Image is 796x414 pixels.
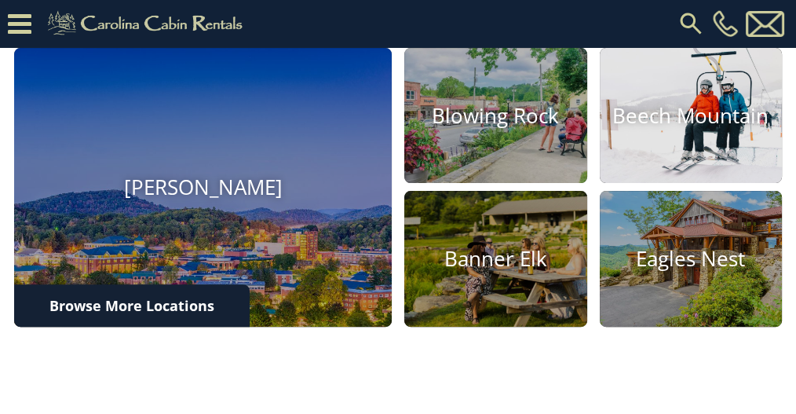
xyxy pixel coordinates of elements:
a: Banner Elk [404,191,587,326]
a: Eagles Nest [600,191,783,326]
a: [PHONE_NUMBER] [709,10,742,37]
h4: Eagles Nest [600,247,783,271]
h4: [PERSON_NAME] [14,175,392,200]
h4: Beech Mountain [600,104,783,128]
a: Blowing Rock [404,48,587,183]
a: [PERSON_NAME] [14,48,392,326]
h4: Blowing Rock [404,104,587,128]
a: Beech Mountain [600,48,783,183]
h4: Banner Elk [404,247,587,271]
img: search-regular.svg [677,9,705,38]
img: Khaki-logo.png [39,8,256,39]
a: Browse More Locations [14,284,250,327]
